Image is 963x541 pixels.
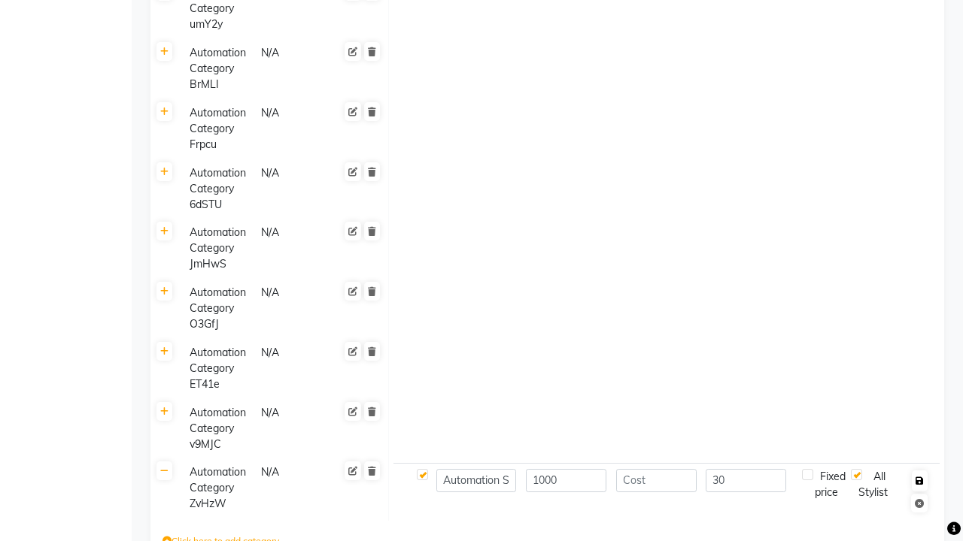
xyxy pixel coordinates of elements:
div: Fixed price [802,469,851,500]
input: Service [436,469,517,492]
input: Cost [616,469,697,492]
div: Automation Category O3GfJ [184,283,254,334]
div: N/A [260,44,330,94]
div: Automation Category ET41e [184,343,254,394]
div: N/A [260,403,330,454]
div: N/A [260,283,330,334]
div: N/A [260,343,330,394]
input: Time [706,469,786,492]
div: Automation Category ZvHzW [184,463,254,513]
div: N/A [260,104,330,154]
div: Automation Category v9MJC [184,403,254,454]
div: Automation Category 6dSTU [184,164,254,214]
div: Automation Category Frpcu [184,104,254,154]
div: N/A [260,463,330,513]
div: N/A [260,223,330,274]
div: N/A [260,164,330,214]
div: Automation Category BrMLI [184,44,254,94]
input: Price [526,469,606,492]
div: Automation Category JmHwS [184,223,254,274]
div: All Stylist [851,469,895,500]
